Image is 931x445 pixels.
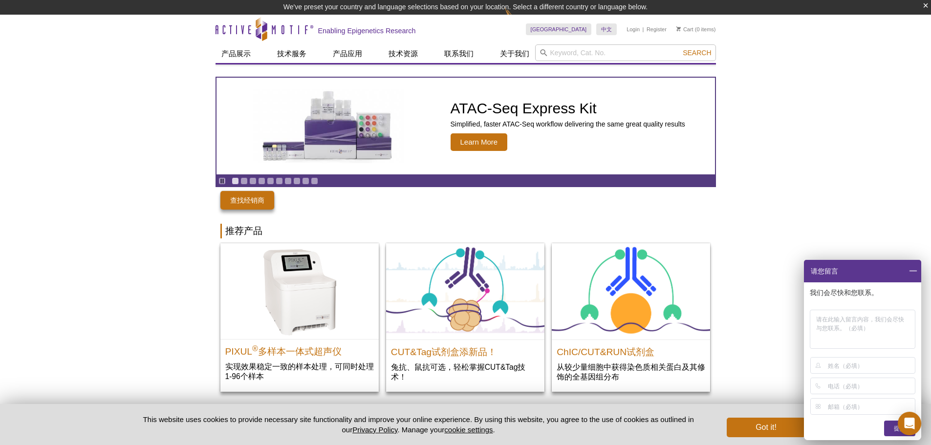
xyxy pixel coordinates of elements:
[220,243,379,391] a: PIXUL Multi-Sample Sonicator PIXUL®多样本一体式超声仪 实现效果稳定一致的样本处理，可同时处理1-96个样本
[627,26,640,33] a: Login
[535,44,716,61] input: Keyword, Cat. No.
[217,78,715,174] a: ATAC-Seq Express Kit ATAC-Seq Express Kit Simplified, faster ATAC-Seq workflow delivering the sam...
[643,23,644,35] li: |
[683,49,711,57] span: Search
[451,101,685,116] h2: ATAC-Seq Express Kit
[220,191,274,210] a: 查找经销商
[552,243,710,339] img: ChIC/CUT&RUN Assay Kit
[267,177,274,185] a: Go to slide 5
[444,425,493,434] button: cookie settings
[676,23,716,35] li: (0 items)
[383,44,424,63] a: 技术资源
[676,26,693,33] a: Cart
[391,342,540,357] h2: CUT&Tag试剂盒添新品！
[676,26,681,31] img: Your Cart
[526,23,592,35] a: [GEOGRAPHIC_DATA]
[647,26,667,33] a: Register
[220,243,379,339] img: PIXUL Multi-Sample Sonicator
[596,23,617,35] a: 中文
[828,399,913,414] input: 邮箱（必填）
[220,224,711,238] h2: 推荐产品
[386,243,544,339] img: CUT&Tag试剂盒添新品！
[258,177,265,185] a: Go to slide 4
[557,342,705,357] h2: ChIC/CUT&RUN试剂盒
[352,425,397,434] a: Privacy Policy
[276,177,283,185] a: Go to slide 6
[249,177,257,185] a: Go to slide 3
[391,362,540,382] p: 兔抗、鼠抗可选，轻松掌握CUT&Tag技术！
[451,120,685,128] p: Simplified, faster ATAC-Seq workflow delivering the same great quality results
[271,44,312,63] a: 技术服务
[225,342,374,357] h2: PIXUL 多样本一体式超声仪
[252,344,258,353] sup: ®
[552,243,710,392] a: ChIC/CUT&RUN Assay Kit ChIC/CUT&RUN试剂盒 从较少量细胞中获得染色质相关蛋白及其修饰的全基因组分布
[327,44,368,63] a: 产品应用
[232,177,239,185] a: Go to slide 1
[898,412,921,435] div: Open Intercom Messenger
[225,361,374,381] p: 实现效果稳定一致的样本处理，可同时处理1-96个样本
[217,78,715,174] article: ATAC-Seq Express Kit
[293,177,301,185] a: Go to slide 8
[126,414,711,435] p: This website uses cookies to provide necessary site functionality and improve your online experie...
[884,421,915,436] div: 提交
[318,26,416,35] h2: Enabling Epigenetics Research
[216,44,257,63] a: 产品展示
[727,418,805,437] button: Got it!
[810,288,917,297] p: 我们会尽快和您联系。
[248,89,409,163] img: ATAC-Seq Express Kit
[284,177,292,185] a: Go to slide 7
[828,378,913,394] input: 电话（必填）
[438,44,479,63] a: 联系我们
[494,44,535,63] a: 关于我们
[810,260,838,282] span: 请您留言
[557,362,705,382] p: 从较少量细胞中获得染色质相关蛋白及其修饰的全基因组分布
[240,177,248,185] a: Go to slide 2
[311,177,318,185] a: Go to slide 10
[680,48,714,57] button: Search
[386,243,544,392] a: CUT&Tag试剂盒添新品！ CUT&Tag试剂盒添新品！ 兔抗、鼠抗可选，轻松掌握CUT&Tag技术！
[828,358,913,373] input: 姓名（必填）
[218,177,226,185] a: Toggle autoplay
[505,7,531,30] img: Change Here
[302,177,309,185] a: Go to slide 9
[451,133,508,151] span: Learn More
